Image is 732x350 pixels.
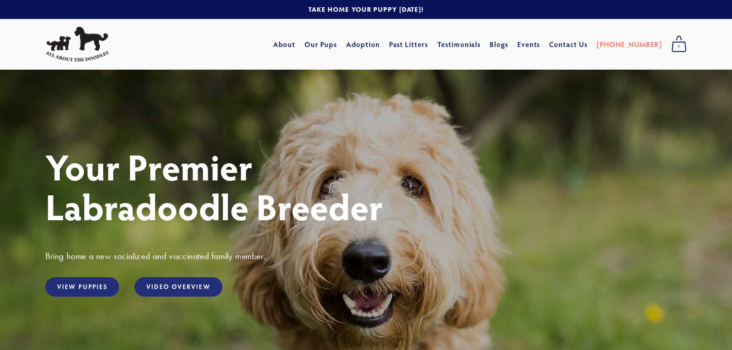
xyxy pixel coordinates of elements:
[346,36,380,52] a: Adoption
[671,41,687,52] span: 0
[45,147,687,226] h1: Your Premier Labradoodle Breeder
[45,250,687,262] h3: Bring home a new socialized and vaccinated family member.
[45,277,119,297] a: View Puppies
[517,36,540,52] a: Events
[389,39,429,49] a: Past Litters
[490,36,508,52] a: Blogs
[304,36,337,52] a: Our Pups
[437,36,481,52] a: Testimonials
[273,36,295,52] a: About
[667,33,691,56] a: 0 items in cart
[549,36,588,52] a: Contact Us
[597,36,662,52] a: [PHONE_NUMBER]
[135,277,222,297] a: Video Overview
[45,27,109,62] img: All About The Doodles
